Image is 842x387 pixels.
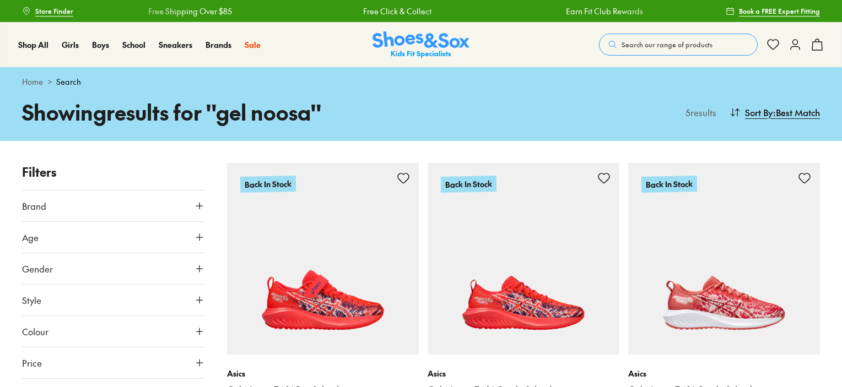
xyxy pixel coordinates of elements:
a: Sale [245,39,261,51]
a: Home [22,76,43,88]
p: Back In Stock [441,176,496,193]
a: Boys [92,39,109,51]
a: Back In Stock [227,163,419,355]
div: > [22,76,820,88]
button: Age [22,222,205,253]
span: Shop All [18,39,48,50]
a: Book a FREE Expert Fitting [726,1,820,21]
img: SNS_Logo_Responsive.svg [373,31,469,58]
button: Brand [22,190,205,221]
a: Back In Stock [428,163,619,355]
span: Sale [245,39,261,50]
span: Age [22,231,39,244]
a: Girls [62,39,79,51]
a: Back In Stock [628,163,820,355]
p: Back In Stock [641,176,697,193]
p: Asics [227,368,419,379]
a: Earn Fit Club Rewards [565,6,643,17]
a: Free Click & Collect [363,6,431,17]
a: Shop All [18,39,48,51]
p: Asics [628,368,820,379]
p: Filters [22,163,205,181]
p: 5 results [681,106,716,119]
button: Gender [22,253,205,284]
button: Colour [22,316,205,347]
span: Price [22,356,42,369]
span: : Best Match [773,106,820,119]
button: Search our range of products [599,34,758,56]
a: Store Finder [22,1,73,21]
span: Sort By [745,106,773,119]
span: Style [22,293,41,307]
button: Sort By:Best Match [730,100,820,124]
h1: Showing results for " gel noosa " [22,96,421,128]
span: Sneakers [159,39,192,50]
span: School [122,39,145,50]
button: Price [22,347,205,378]
span: Gender [22,262,53,275]
a: Sneakers [159,39,192,51]
span: Brand [22,199,46,212]
a: Shoes & Sox [373,31,469,58]
span: Boys [92,39,109,50]
p: Back In Stock [240,176,296,193]
a: Free Shipping Over $85 [148,6,231,17]
span: Store Finder [35,6,73,16]
span: Brands [206,39,231,50]
span: Search our range of products [622,40,713,50]
button: Style [22,285,205,315]
a: Brands [206,39,231,51]
a: School [122,39,145,51]
span: Book a FREE Expert Fitting [739,6,820,16]
p: Asics [428,368,619,379]
span: Girls [62,39,79,50]
span: Colour [22,325,48,338]
span: Search [56,76,81,88]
